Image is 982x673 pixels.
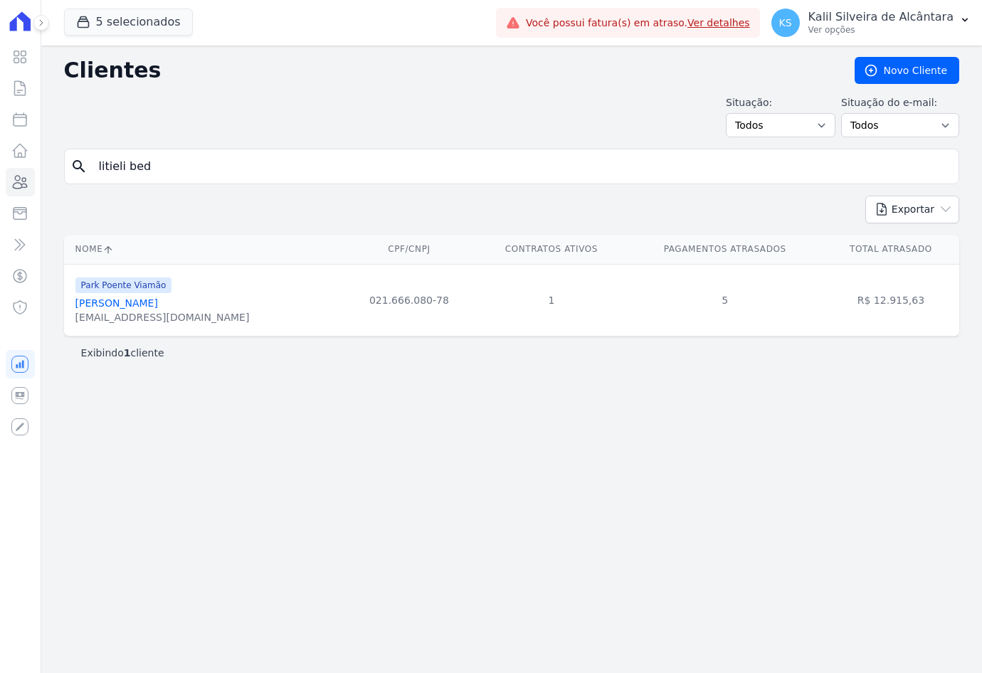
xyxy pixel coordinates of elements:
[687,17,750,28] a: Ver detalhes
[70,158,88,175] i: search
[823,235,959,264] th: Total Atrasado
[64,9,193,36] button: 5 selecionados
[64,58,832,83] h2: Clientes
[475,264,627,336] td: 1
[526,16,750,31] span: Você possui fatura(s) em atraso.
[475,235,627,264] th: Contratos Ativos
[75,297,158,309] a: [PERSON_NAME]
[628,264,823,336] td: 5
[726,95,835,110] label: Situação:
[841,95,959,110] label: Situação do e-mail:
[760,3,982,43] button: KS Kalil Silveira de Alcântara Ver opções
[865,196,959,223] button: Exportar
[808,24,954,36] p: Ver opções
[124,347,131,359] b: 1
[75,277,172,293] span: Park Poente Viamão
[64,235,343,264] th: Nome
[81,346,164,360] p: Exibindo cliente
[779,18,792,28] span: KS
[628,235,823,264] th: Pagamentos Atrasados
[343,235,476,264] th: CPF/CNPJ
[808,10,954,24] p: Kalil Silveira de Alcântara
[855,57,959,84] a: Novo Cliente
[823,264,959,336] td: R$ 12.915,63
[75,310,250,324] div: [EMAIL_ADDRESS][DOMAIN_NAME]
[90,152,953,181] input: Buscar por nome, CPF ou e-mail
[343,264,476,336] td: 021.666.080-78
